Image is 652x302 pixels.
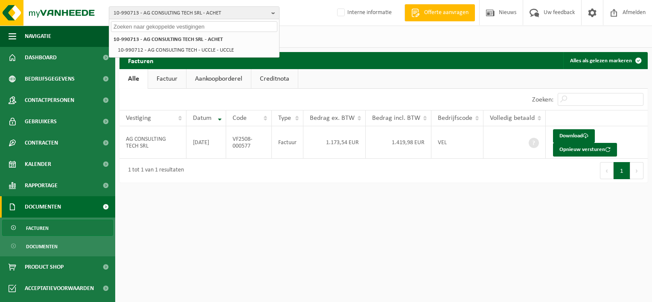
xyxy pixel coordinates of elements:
span: Documenten [26,238,58,255]
span: Type [278,115,291,122]
button: 1 [614,162,630,179]
td: 1.173,54 EUR [303,126,366,159]
td: Factuur [272,126,303,159]
span: Acceptatievoorwaarden [25,278,94,299]
a: Creditnota [251,69,298,89]
div: 1 tot 1 van 1 resultaten [124,163,184,178]
button: Opnieuw versturen [553,143,617,157]
td: 1.419,98 EUR [366,126,431,159]
td: [DATE] [186,126,226,159]
button: Previous [600,162,614,179]
span: Code [233,115,247,122]
span: Bedrag incl. BTW [372,115,420,122]
button: Alles als gelezen markeren [563,52,647,69]
span: Rapportage [25,175,58,196]
span: Contracten [25,132,58,154]
span: Bedrijfscode [438,115,472,122]
span: Offerte aanvragen [422,9,471,17]
span: 10-990713 - AG CONSULTING TECH SRL - ACHET [114,7,268,20]
span: Volledig betaald [490,115,535,122]
span: Kalender [25,154,51,175]
a: Download [553,129,595,143]
li: 10-990712 - AG CONSULTING TECH - UCCLE - UCCLE [115,45,277,55]
label: Interne informatie [335,6,392,19]
a: Factuur [148,69,186,89]
label: Zoeken: [532,96,553,103]
span: Bedrag ex. BTW [310,115,355,122]
a: Offerte aanvragen [405,4,475,21]
input: Zoeken naar gekoppelde vestigingen [111,21,277,32]
h2: Facturen [119,52,162,69]
span: Datum [193,115,212,122]
span: Navigatie [25,26,51,47]
span: Contactpersonen [25,90,74,111]
span: Vestiging [126,115,151,122]
button: Next [630,162,643,179]
td: AG CONSULTING TECH SRL [119,126,186,159]
span: Facturen [26,220,49,236]
strong: 10-990713 - AG CONSULTING TECH SRL - ACHET [114,37,223,42]
button: 10-990713 - AG CONSULTING TECH SRL - ACHET [109,6,279,19]
a: Documenten [2,238,113,254]
span: Gebruikers [25,111,57,132]
a: Facturen [2,220,113,236]
span: Product Shop [25,256,64,278]
span: Bedrijfsgegevens [25,68,75,90]
span: Dashboard [25,47,57,68]
td: VF2508-000577 [226,126,272,159]
td: VEL [431,126,483,159]
a: Aankoopborderel [186,69,251,89]
span: Documenten [25,196,61,218]
a: Alle [119,69,148,89]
